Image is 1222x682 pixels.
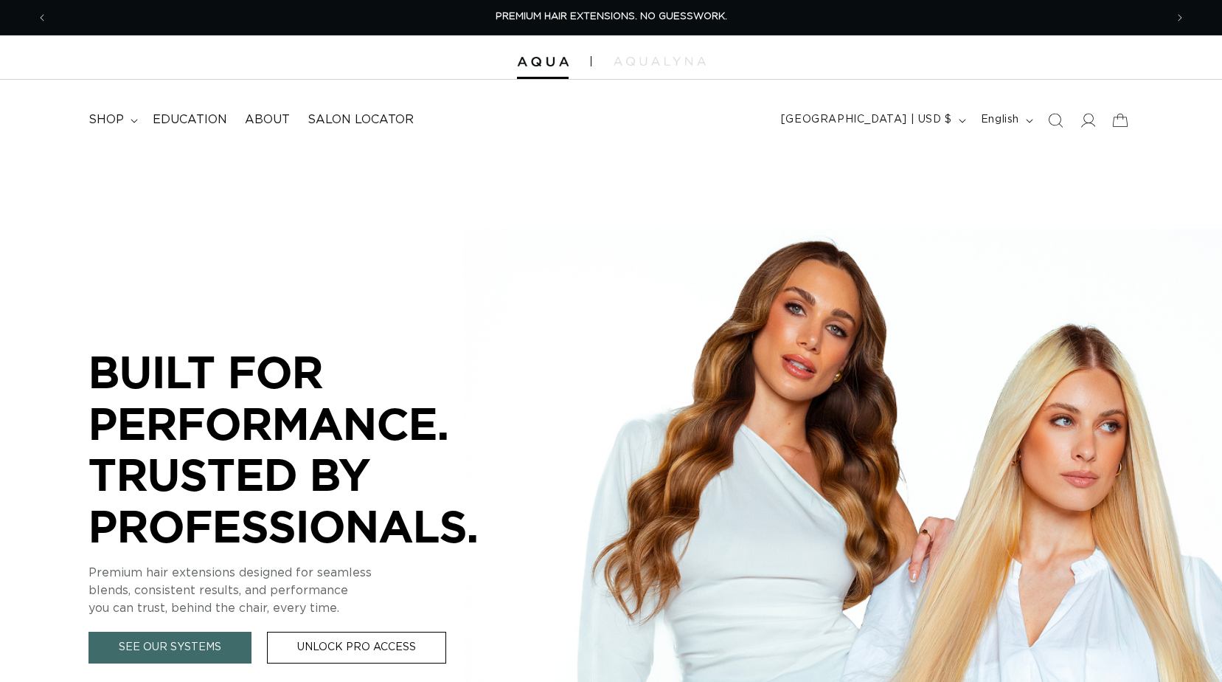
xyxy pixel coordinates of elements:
[267,632,446,664] a: Unlock Pro Access
[299,103,423,137] a: Salon Locator
[781,112,952,128] span: [GEOGRAPHIC_DATA] | USD $
[772,106,972,134] button: [GEOGRAPHIC_DATA] | USD $
[80,103,144,137] summary: shop
[153,112,227,128] span: Education
[308,112,414,128] span: Salon Locator
[236,103,299,137] a: About
[496,12,727,21] span: PREMIUM HAIR EXTENSIONS. NO GUESSWORK.
[144,103,236,137] a: Education
[88,112,124,128] span: shop
[88,564,531,617] p: Premium hair extensions designed for seamless blends, consistent results, and performance you can...
[26,4,58,32] button: Previous announcement
[1039,104,1072,137] summary: Search
[614,57,706,66] img: aqualyna.com
[245,112,290,128] span: About
[517,57,569,67] img: Aqua Hair Extensions
[981,112,1019,128] span: English
[88,346,531,551] p: BUILT FOR PERFORMANCE. TRUSTED BY PROFESSIONALS.
[972,106,1039,134] button: English
[88,632,251,664] a: See Our Systems
[1164,4,1196,32] button: Next announcement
